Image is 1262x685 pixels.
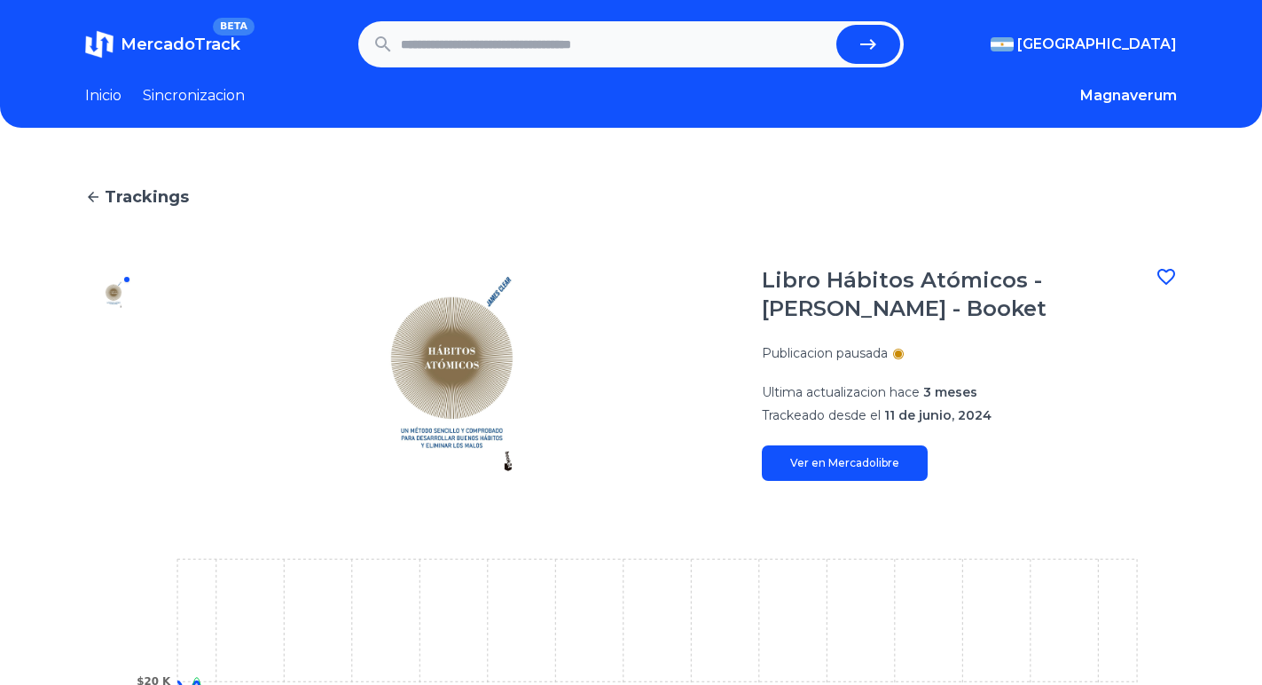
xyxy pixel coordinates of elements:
[85,85,121,106] a: Inicio
[762,344,888,362] p: Publicacion pausada
[85,30,240,59] a: MercadoTrackBETA
[762,384,920,400] span: Ultima actualizacion hace
[923,384,977,400] span: 3 meses
[177,266,726,481] img: Libro Hábitos Atómicos - James Clear - Booket
[762,445,928,481] a: Ver en Mercadolibre
[85,185,1177,209] a: Trackings
[991,34,1177,55] button: [GEOGRAPHIC_DATA]
[143,85,245,106] a: Sincronizacion
[99,280,128,309] img: Libro Hábitos Atómicos - James Clear - Booket
[762,407,881,423] span: Trackeado desde el
[884,407,992,423] span: 11 de junio, 2024
[121,35,240,54] span: MercadoTrack
[762,266,1156,323] h1: Libro Hábitos Atómicos - [PERSON_NAME] - Booket
[213,18,255,35] span: BETA
[1080,85,1177,106] button: Magnaverum
[105,185,189,209] span: Trackings
[991,37,1014,51] img: Argentina
[1017,34,1177,55] span: [GEOGRAPHIC_DATA]
[85,30,114,59] img: MercadoTrack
